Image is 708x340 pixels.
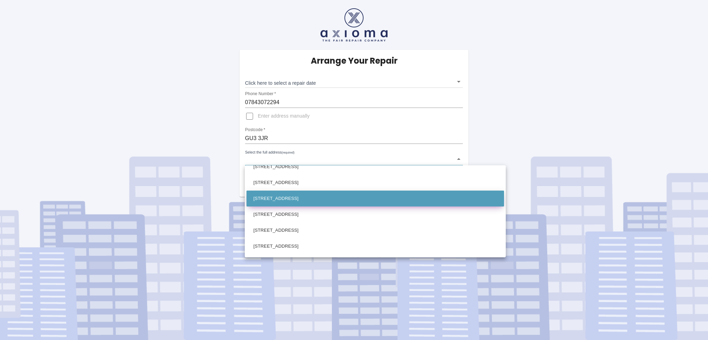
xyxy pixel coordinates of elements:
li: [STREET_ADDRESS] [246,238,504,254]
li: [STREET_ADDRESS] [246,191,504,206]
li: [STREET_ADDRESS] [246,206,504,222]
li: [STREET_ADDRESS] [246,254,504,270]
li: [STREET_ADDRESS] [246,159,504,175]
li: [STREET_ADDRESS] [246,222,504,238]
li: [STREET_ADDRESS] [246,175,504,191]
